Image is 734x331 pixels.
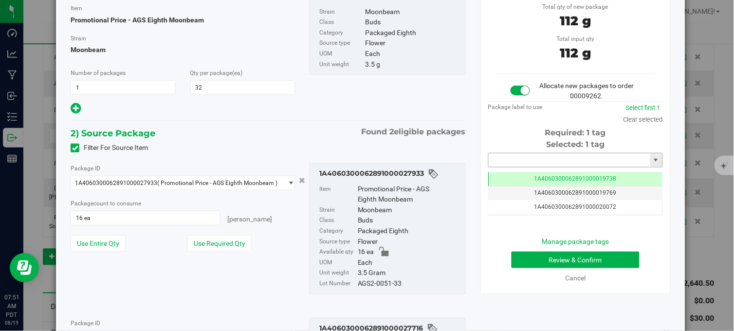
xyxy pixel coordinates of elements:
span: Package label to use [488,104,543,110]
button: Review & Confirm [512,252,640,268]
span: Promotional Price - AGS Eighth Moonbeam [71,16,204,24]
span: Moonbeam [71,42,295,57]
label: Strain [71,34,86,43]
span: 1A4060300062891000020072 [534,203,617,210]
span: 112 g [560,13,591,29]
label: Unit weight [319,59,363,70]
span: 1A4060300062891000019769 [534,189,617,196]
span: Total input qty [556,36,594,42]
label: Unit weight [319,268,356,278]
label: UOM [319,257,356,268]
button: Use Entire Qty [71,235,126,252]
span: Package to consume [71,200,141,207]
div: Flower [365,38,460,49]
label: Lot Number [319,278,356,289]
label: Category [319,226,356,237]
div: 3.5 g [365,59,460,70]
input: 1 [71,81,175,94]
label: Category [319,28,363,38]
span: (ea) [233,70,243,76]
span: Qty per package [190,70,243,76]
span: Allocate new packages to order 00009262. [540,82,634,100]
span: select [650,153,662,167]
span: 2 [390,127,394,136]
span: Required: 1 tag [545,128,606,137]
span: 1A4060300062891000027933 [75,180,157,186]
span: Selected: 1 tag [546,140,605,149]
label: Filter For Source Item [71,143,148,153]
div: Buds [358,215,460,226]
label: Item [71,4,82,13]
span: Number of packages [71,70,126,76]
span: select [282,176,294,190]
div: Moonbeam [365,7,460,18]
a: Clear selected [624,116,663,123]
label: Class [319,215,356,226]
a: Manage package tags [542,238,609,245]
input: 16 ea [71,211,220,225]
span: count [93,200,109,207]
div: Packaged Eighth [358,226,460,237]
div: Buds [365,17,460,28]
div: Packaged Eighth [365,28,460,38]
button: Use Required Qty [187,235,252,252]
div: Each [365,49,460,59]
div: Flower [358,237,460,247]
span: Total qty of new package [543,3,608,10]
span: 16 ea [358,247,374,257]
span: Add new output [71,106,81,114]
iframe: Resource center [10,253,39,282]
label: Source type [319,38,363,49]
label: Strain [319,7,363,18]
div: 3.5 Gram [358,268,460,278]
label: Item [319,184,356,205]
span: ( Promotional Price - AGS Eighth Moonbeam ) [157,180,277,186]
label: UOM [319,49,363,59]
div: Moonbeam [358,205,460,216]
span: 112 g [560,45,591,61]
span: [PERSON_NAME] [228,215,273,223]
span: Package ID [71,320,100,327]
a: Select first 1 [626,104,661,111]
button: Cancel button [296,173,308,187]
label: Source type [319,237,356,247]
span: Found eligible packages [362,126,466,138]
label: Available qty [319,247,356,257]
div: AGS2-0051-33 [358,278,460,289]
input: Starting tag number [489,153,650,167]
div: Promotional Price - AGS Eighth Moonbeam [358,184,460,205]
label: Strain [319,205,356,216]
span: Package ID [71,165,100,172]
span: 1A4060300062891000019738 [534,175,617,182]
div: Each [358,257,460,268]
input: 32 [191,81,294,94]
span: 2) Source Package [71,126,155,141]
label: Class [319,17,363,28]
div: 1A4060300062891000027933 [319,168,460,180]
a: Cancel [565,274,586,282]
